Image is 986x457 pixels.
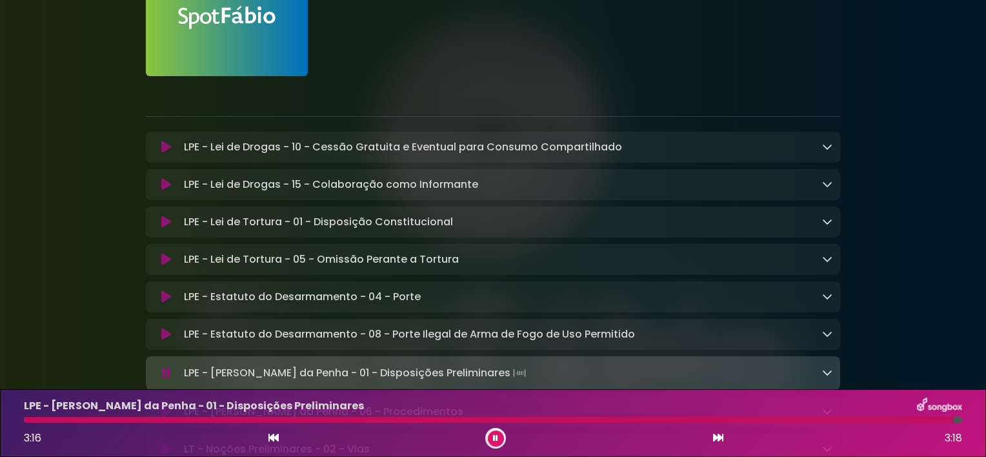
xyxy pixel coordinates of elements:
[24,431,41,445] span: 3:16
[184,177,478,192] p: LPE - Lei de Drogas - 15 - Colaboração como Informante
[945,431,962,446] span: 3:18
[184,214,453,230] p: LPE - Lei de Tortura - 01 - Disposição Constitucional
[184,252,459,267] p: LPE - Lei de Tortura - 05 - Omissão Perante a Tortura
[24,398,364,414] p: LPE - [PERSON_NAME] da Penha - 01 - Disposições Preliminares
[184,327,635,342] p: LPE - Estatuto do Desarmamento - 08 - Porte Ilegal de Arma de Fogo de Uso Permitido
[184,289,421,305] p: LPE - Estatuto do Desarmamento - 04 - Porte
[510,364,528,382] img: waveform4.gif
[917,398,962,414] img: songbox-logo-white.png
[184,364,528,382] p: LPE - [PERSON_NAME] da Penha - 01 - Disposições Preliminares
[184,139,622,155] p: LPE - Lei de Drogas - 10 - Cessão Gratuita e Eventual para Consumo Compartilhado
